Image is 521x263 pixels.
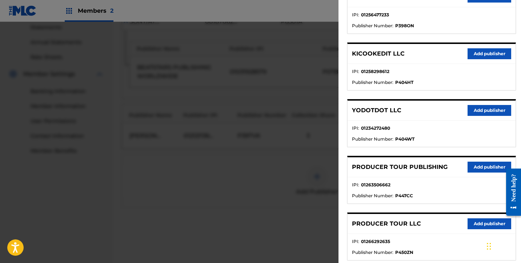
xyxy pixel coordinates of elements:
iframe: Chat Widget [485,228,521,263]
strong: 01266292635 [361,238,390,245]
span: Publisher Number : [352,249,393,256]
strong: 01263506662 [361,182,390,188]
button: Add publisher [468,162,511,173]
span: Publisher Number : [352,23,393,29]
img: Top Rightsholders [65,7,73,15]
span: 2 [110,7,113,14]
p: KICOOKEDIT LLC [352,49,405,58]
span: IPI : [352,182,359,188]
span: IPI : [352,68,359,75]
strong: P447CC [395,193,413,199]
strong: 01234272480 [361,125,390,131]
div: Drag [487,235,491,257]
strong: 01258298612 [361,68,389,75]
strong: P404HT [395,79,413,86]
p: YODOTDOT LLC [352,106,401,115]
span: IPI : [352,238,359,245]
span: Publisher Number : [352,136,393,142]
p: PRODUCER TOUR LLC [352,219,421,228]
button: Add publisher [468,218,511,229]
strong: P404WT [395,136,414,142]
span: IPI : [352,125,359,131]
img: MLC Logo [9,5,37,16]
span: Members [78,7,113,15]
span: Publisher Number : [352,193,393,199]
strong: P450ZN [395,249,413,256]
strong: P398ON [395,23,414,29]
button: Add publisher [468,105,511,116]
button: Add publisher [468,48,511,59]
p: PRODUCER TOUR PUBLISHING [352,163,448,171]
span: Publisher Number : [352,79,393,86]
iframe: Resource Center [501,162,521,222]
